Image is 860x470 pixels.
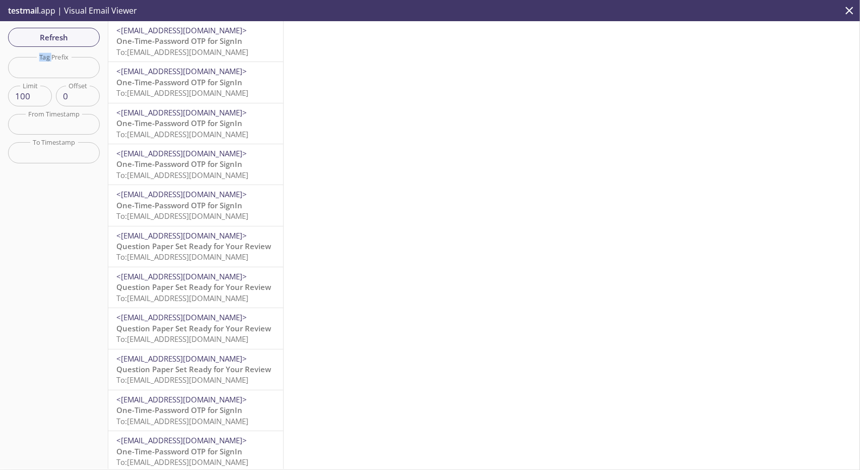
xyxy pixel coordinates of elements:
div: <[EMAIL_ADDRESS][DOMAIN_NAME]>One-Time-Password OTP for SignInTo:[EMAIL_ADDRESS][DOMAIN_NAME] [108,390,283,431]
span: One-Time-Password OTP for SignIn [116,405,242,415]
span: To: [EMAIL_ADDRESS][DOMAIN_NAME] [116,252,248,262]
span: One-Time-Password OTP for SignIn [116,200,242,210]
span: One-Time-Password OTP for SignIn [116,446,242,456]
span: <[EMAIL_ADDRESS][DOMAIN_NAME]> [116,25,247,35]
span: <[EMAIL_ADDRESS][DOMAIN_NAME]> [116,189,247,199]
div: <[EMAIL_ADDRESS][DOMAIN_NAME]>Question Paper Set Ready for Your ReviewTo:[EMAIL_ADDRESS][DOMAIN_N... [108,349,283,390]
div: <[EMAIL_ADDRESS][DOMAIN_NAME]>One-Time-Password OTP for SignInTo:[EMAIL_ADDRESS][DOMAIN_NAME] [108,103,283,144]
span: <[EMAIL_ADDRESS][DOMAIN_NAME]> [116,66,247,76]
span: Question Paper Set Ready for Your Review [116,364,271,374]
span: Question Paper Set Ready for Your Review [116,241,271,251]
span: To: [EMAIL_ADDRESS][DOMAIN_NAME] [116,334,248,344]
div: <[EMAIL_ADDRESS][DOMAIN_NAME]>Question Paper Set Ready for Your ReviewTo:[EMAIL_ADDRESS][DOMAIN_N... [108,308,283,348]
span: To: [EMAIL_ADDRESS][DOMAIN_NAME] [116,129,248,139]
span: <[EMAIL_ADDRESS][DOMAIN_NAME]> [116,435,247,445]
span: To: [EMAIL_ADDRESS][DOMAIN_NAME] [116,457,248,467]
span: One-Time-Password OTP for SignIn [116,159,242,169]
span: Refresh [16,31,92,44]
div: <[EMAIL_ADDRESS][DOMAIN_NAME]>One-Time-Password OTP for SignInTo:[EMAIL_ADDRESS][DOMAIN_NAME] [108,144,283,185]
span: To: [EMAIL_ADDRESS][DOMAIN_NAME] [116,375,248,385]
div: <[EMAIL_ADDRESS][DOMAIN_NAME]>Question Paper Set Ready for Your ReviewTo:[EMAIL_ADDRESS][DOMAIN_N... [108,226,283,267]
span: Question Paper Set Ready for Your Review [116,282,271,292]
span: To: [EMAIL_ADDRESS][DOMAIN_NAME] [116,47,248,57]
span: To: [EMAIL_ADDRESS][DOMAIN_NAME] [116,88,248,98]
span: <[EMAIL_ADDRESS][DOMAIN_NAME]> [116,107,247,117]
button: Refresh [8,28,100,47]
span: <[EMAIL_ADDRESS][DOMAIN_NAME]> [116,354,247,364]
span: testmail [8,5,39,16]
div: <[EMAIL_ADDRESS][DOMAIN_NAME]>One-Time-Password OTP for SignInTo:[EMAIL_ADDRESS][DOMAIN_NAME] [108,185,283,225]
span: One-Time-Password OTP for SignIn [116,36,242,46]
span: <[EMAIL_ADDRESS][DOMAIN_NAME]> [116,148,247,158]
span: <[EMAIL_ADDRESS][DOMAIN_NAME]> [116,271,247,281]
div: <[EMAIL_ADDRESS][DOMAIN_NAME]>One-Time-Password OTP for SignInTo:[EMAIL_ADDRESS][DOMAIN_NAME] [108,21,283,62]
span: <[EMAIL_ADDRESS][DOMAIN_NAME]> [116,394,247,404]
span: To: [EMAIL_ADDRESS][DOMAIN_NAME] [116,170,248,180]
span: One-Time-Password OTP for SignIn [116,77,242,87]
span: To: [EMAIL_ADDRESS][DOMAIN_NAME] [116,293,248,303]
span: Question Paper Set Ready for Your Review [116,323,271,333]
div: <[EMAIL_ADDRESS][DOMAIN_NAME]>Question Paper Set Ready for Your ReviewTo:[EMAIL_ADDRESS][DOMAIN_N... [108,267,283,308]
span: One-Time-Password OTP for SignIn [116,118,242,128]
span: <[EMAIL_ADDRESS][DOMAIN_NAME]> [116,230,247,241]
span: To: [EMAIL_ADDRESS][DOMAIN_NAME] [116,416,248,426]
span: <[EMAIL_ADDRESS][DOMAIN_NAME]> [116,312,247,322]
div: <[EMAIL_ADDRESS][DOMAIN_NAME]>One-Time-Password OTP for SignInTo:[EMAIL_ADDRESS][DOMAIN_NAME] [108,62,283,102]
span: To: [EMAIL_ADDRESS][DOMAIN_NAME] [116,211,248,221]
